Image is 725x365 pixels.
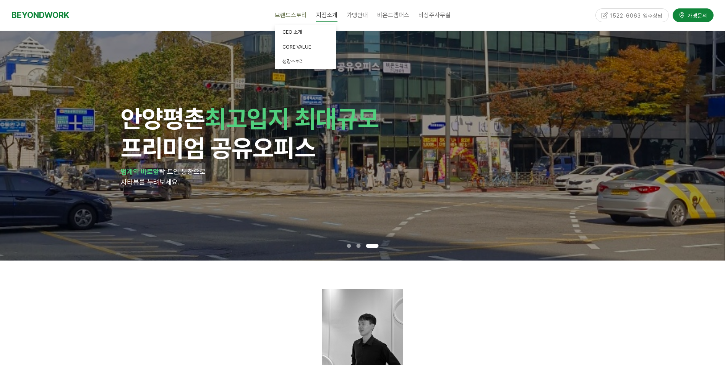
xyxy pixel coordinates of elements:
a: 가맹안내 [342,6,373,25]
span: 탁 트인 통창으로 [159,168,206,176]
span: 시티뷰를 누려보세요. [121,178,179,186]
strong: 범계역 바로앞 [121,168,159,176]
span: 가맹안내 [347,11,368,19]
span: 지점소개 [316,8,337,22]
span: 비상주사무실 [418,11,451,19]
a: 성장스토리 [275,54,336,69]
a: 비욘드캠퍼스 [373,6,414,25]
span: 성장스토리 [282,59,303,64]
span: 브랜드스토리 [275,11,307,19]
span: 비욘드캠퍼스 [377,11,409,19]
a: 가맹문의 [673,7,714,20]
a: BEYONDWORK [11,8,69,22]
a: 브랜드스토리 [270,6,311,25]
a: CORE VALUE [275,40,336,55]
span: 평촌 [163,104,205,133]
a: 지점소개 [311,6,342,25]
a: CEO 소개 [275,25,336,40]
span: 최고입지 최대규모 [205,104,379,133]
span: 안양 프리미엄 공유오피스 [121,104,379,163]
a: 비상주사무실 [414,6,455,25]
span: 가맹문의 [685,10,707,18]
span: CEO 소개 [282,29,302,35]
span: CORE VALUE [282,44,311,50]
